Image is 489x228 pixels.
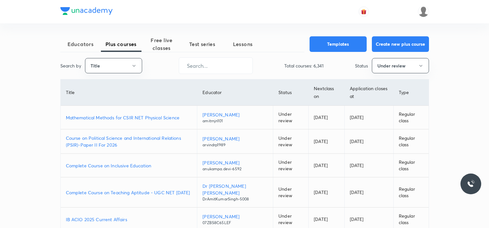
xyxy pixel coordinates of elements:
a: [PERSON_NAME]anukampa.devi-6592 [202,159,268,172]
a: Company Logo [60,7,113,17]
p: Status [355,62,368,69]
a: IB ACIO 2025 Current Affairs [66,216,192,223]
button: Templates [310,36,367,52]
a: Dr [PERSON_NAME] [PERSON_NAME]DrAmitKumarSingh-5008 [202,183,268,202]
th: Educator [197,79,273,106]
a: [PERSON_NAME]07ZBS8C65LEF [202,213,268,226]
td: [DATE] [344,129,393,154]
span: Plus courses [101,40,141,48]
td: [DATE] [309,106,344,129]
a: Complete Course on Teaching Aptitude - UGC NET [DATE] [66,189,192,196]
button: Title [85,58,142,73]
a: [PERSON_NAME]arvindrp1989 [202,135,268,148]
button: Under review [372,58,429,73]
td: Regular class [393,177,428,208]
td: [DATE] [344,177,393,208]
p: arvindrp1989 [202,142,268,148]
td: Under review [273,106,309,129]
p: Total courses: 6,341 [284,62,324,69]
p: [PERSON_NAME] [202,111,268,118]
td: [DATE] [344,154,393,177]
p: amitrnjn101 [202,118,268,124]
img: Mukesh Gupta [418,6,429,17]
td: Under review [273,154,309,177]
p: [PERSON_NAME] [202,159,268,166]
p: Search by [60,62,81,69]
td: Regular class [393,129,428,154]
a: Complete Course on Inclusive Education [66,162,192,169]
p: [PERSON_NAME] [202,213,268,220]
th: Type [393,79,428,106]
img: ttu [467,180,475,188]
td: [DATE] [309,154,344,177]
p: DrAmitKumarSingh-5008 [202,196,268,202]
th: Status [273,79,309,106]
td: [DATE] [344,106,393,129]
input: Search... [179,57,252,74]
p: 07ZBS8C65LEF [202,220,268,226]
p: anukampa.devi-6592 [202,166,268,172]
th: Next class on [309,79,344,106]
td: [DATE] [309,129,344,154]
th: Title [61,79,197,106]
p: Dr [PERSON_NAME] [PERSON_NAME] [202,183,268,196]
th: Application closes at [344,79,393,106]
button: Create new plus course [372,36,429,52]
span: Educators [60,40,101,48]
img: avatar [361,9,367,15]
a: Mathematical Methods for CSIR NET Physical Science [66,114,192,121]
img: Company Logo [60,7,113,15]
td: Under review [273,177,309,208]
button: avatar [359,6,369,17]
td: Regular class [393,106,428,129]
span: Free live classes [141,36,182,52]
a: [PERSON_NAME]amitrnjn101 [202,111,268,124]
span: Test series [182,40,223,48]
td: Under review [273,129,309,154]
a: Course on Political Science and International Relations (PSIR)-Paper II For 2026 [66,135,192,148]
td: [DATE] [309,177,344,208]
span: Lessons [223,40,263,48]
td: Regular class [393,154,428,177]
p: [PERSON_NAME] [202,135,268,142]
